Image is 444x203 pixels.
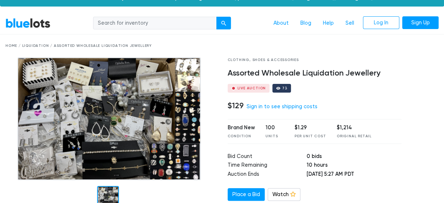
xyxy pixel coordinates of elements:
div: 73 [282,86,287,90]
h4: $129 [228,101,244,110]
div: Condition [228,134,255,139]
td: [DATE] 5:27 AM PDT [307,170,401,179]
td: 0 bids [307,153,401,162]
h4: Assorted Wholesale Liquidation Jewellery [228,69,402,78]
div: $1,214 [337,124,372,132]
a: BlueLots [5,18,51,28]
a: Sign Up [402,16,439,29]
a: Place a Bid [228,188,265,201]
td: Auction Ends [228,170,307,179]
img: 53ba9c68-58e7-4da5-9581-cbc7d676cc83-1714285674.png [17,57,201,180]
td: 10 hours [307,161,401,170]
a: Watch [268,188,300,201]
a: Sign in to see shipping costs [247,103,317,110]
div: Brand New [228,124,255,132]
div: Live Auction [237,86,266,90]
div: 100 [265,124,284,132]
a: Blog [295,16,317,30]
a: About [268,16,295,30]
a: Sell [340,16,360,30]
div: Per Unit Cost [295,134,326,139]
div: Units [265,134,284,139]
a: Log In [363,16,399,29]
td: Time Remaining [228,161,307,170]
div: Original Retail [337,134,372,139]
input: Search for inventory [93,17,217,30]
div: Home / Liquidation / Assorted Wholesale Liquidation Jewellery [5,43,439,49]
div: Clothing, Shoes & Accessories [228,57,402,63]
div: $1.29 [295,124,326,132]
td: Bid Count [228,153,307,162]
a: Help [317,16,340,30]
